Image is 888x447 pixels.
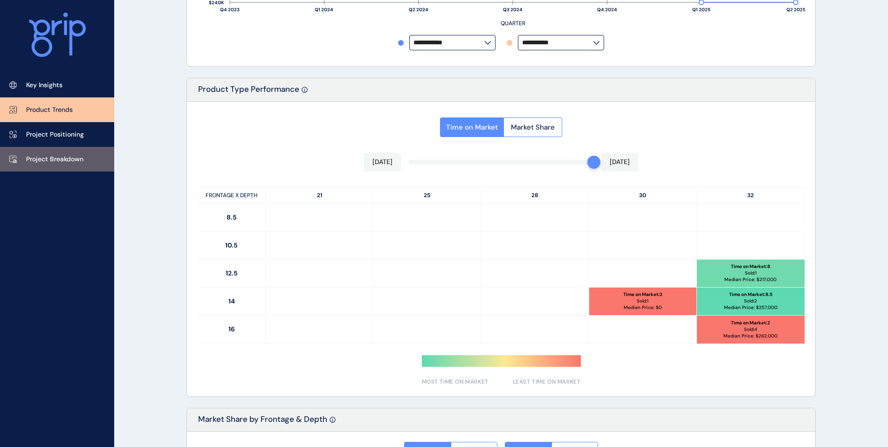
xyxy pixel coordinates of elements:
[786,7,805,13] text: Q2 2025
[589,188,697,203] p: 30
[503,117,562,137] button: Market Share
[745,270,757,276] p: Sold: 1
[198,260,266,287] p: 12.5
[198,288,266,315] p: 14
[511,123,555,132] span: Market Share
[624,304,662,311] p: Median Price: $ 0
[724,304,778,311] p: Median Price: $ 257,000
[198,188,266,203] p: FRONTAGE X DEPTH
[422,378,489,386] span: MOST TIME ON MARKET
[198,84,299,101] p: Product Type Performance
[220,7,240,13] text: Q4 2023
[697,188,805,203] p: 32
[26,155,83,164] p: Project Breakdown
[446,123,498,132] span: Time on Market
[610,158,630,167] p: [DATE]
[198,414,327,431] p: Market Share by Frontage & Depth
[731,320,770,326] p: Time on Market : 2
[198,316,266,344] p: 16
[198,232,266,259] p: 10.5
[372,158,392,167] p: [DATE]
[513,378,581,386] span: LEAST TIME ON MARKET
[26,105,73,115] p: Product Trends
[731,263,770,270] p: Time on Market : 8
[692,7,710,13] text: Q1 2025
[637,298,648,304] p: Sold: 1
[373,188,481,203] p: 25
[440,117,503,137] button: Time on Market
[744,326,757,333] p: Sold: 4
[481,188,589,203] p: 28
[501,20,525,27] text: QUARTER
[729,291,772,298] p: Time on Market : 8.5
[723,333,778,339] p: Median Price: $ 262,000
[623,291,662,298] p: Time on Market : 2
[503,7,523,13] text: Q3 2024
[724,276,777,283] p: Median Price: $ 217,000
[198,204,266,231] p: 8.5
[744,298,757,304] p: Sold: 2
[315,7,333,13] text: Q1 2024
[597,7,617,13] text: Q4 2024
[266,188,373,203] p: 21
[26,130,84,139] p: Project Positioning
[409,7,428,13] text: Q2 2024
[26,81,62,90] p: Key Insights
